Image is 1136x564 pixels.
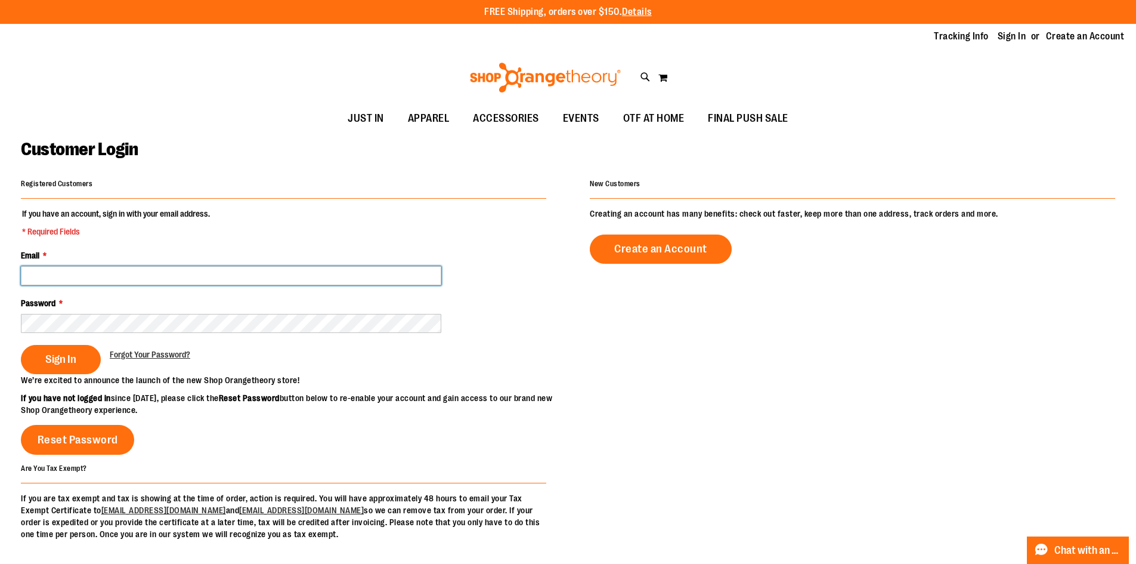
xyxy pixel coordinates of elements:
[396,105,462,132] a: APPAREL
[551,105,611,132] a: EVENTS
[998,30,1026,43] a: Sign In
[408,105,450,132] span: APPAREL
[21,139,138,159] span: Customer Login
[21,180,92,188] strong: Registered Customers
[21,374,568,386] p: We’re excited to announce the launch of the new Shop Orangetheory store!
[21,425,134,455] a: Reset Password
[110,350,190,359] span: Forgot Your Password?
[101,506,226,515] a: [EMAIL_ADDRESS][DOMAIN_NAME]
[21,251,39,260] span: Email
[21,464,87,472] strong: Are You Tax Exempt?
[22,226,210,238] span: * Required Fields
[1046,30,1125,43] a: Create an Account
[696,105,800,132] a: FINAL PUSH SALE
[590,208,1115,220] p: Creating an account has many benefits: check out faster, keep more than one address, track orders...
[45,353,76,366] span: Sign In
[21,393,111,403] strong: If you have not logged in
[473,105,539,132] span: ACCESSORIES
[336,105,396,132] a: JUST IN
[219,393,280,403] strong: Reset Password
[21,208,211,238] legend: If you have an account, sign in with your email address.
[468,63,623,93] img: Shop Orangetheory
[590,180,640,188] strong: New Customers
[21,298,55,308] span: Password
[21,492,546,540] p: If you are tax exempt and tax is showing at the time of order, action is required. You will have ...
[461,105,551,132] a: ACCESSORIES
[21,345,101,374] button: Sign In
[622,7,652,17] a: Details
[484,5,652,19] p: FREE Shipping, orders over $150.
[239,506,364,515] a: [EMAIL_ADDRESS][DOMAIN_NAME]
[21,392,568,416] p: since [DATE], please click the button below to re-enable your account and gain access to our bran...
[623,105,685,132] span: OTF AT HOME
[934,30,989,43] a: Tracking Info
[348,105,384,132] span: JUST IN
[1054,545,1122,556] span: Chat with an Expert
[611,105,697,132] a: OTF AT HOME
[110,349,190,360] a: Forgot Your Password?
[38,433,118,446] span: Reset Password
[614,242,707,255] span: Create an Account
[590,235,732,264] a: Create an Account
[708,105,788,132] span: FINAL PUSH SALE
[563,105,599,132] span: EVENTS
[1027,537,1129,564] button: Chat with an Expert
